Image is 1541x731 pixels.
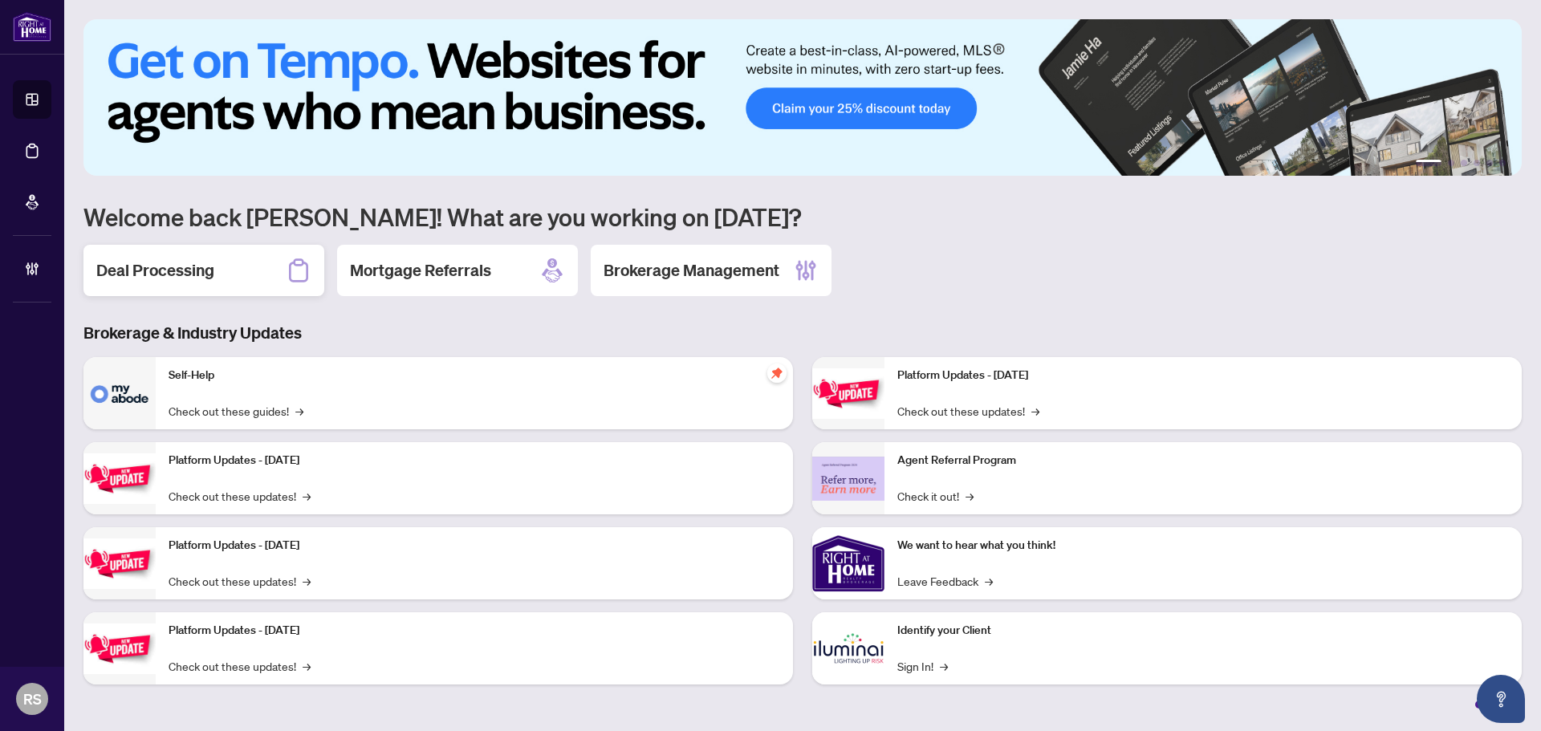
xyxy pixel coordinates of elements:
[897,622,1509,640] p: Identify your Client
[604,259,779,282] h2: Brokerage Management
[303,657,311,675] span: →
[897,537,1509,554] p: We want to hear what you think!
[897,657,948,675] a: Sign In!→
[83,201,1522,232] h1: Welcome back [PERSON_NAME]! What are you working on [DATE]?
[767,363,787,383] span: pushpin
[169,572,311,590] a: Check out these updates!→
[303,487,311,505] span: →
[966,487,974,505] span: →
[897,487,974,505] a: Check it out!→
[169,622,780,640] p: Platform Updates - [DATE]
[1031,402,1039,420] span: →
[83,322,1522,344] h3: Brokerage & Industry Updates
[1416,160,1441,166] button: 1
[169,657,311,675] a: Check out these updates!→
[812,457,884,501] img: Agent Referral Program
[985,572,993,590] span: →
[13,12,51,42] img: logo
[897,402,1039,420] a: Check out these updates!→
[1474,160,1480,166] button: 4
[897,572,993,590] a: Leave Feedback→
[1499,160,1506,166] button: 6
[303,572,311,590] span: →
[169,452,780,469] p: Platform Updates - [DATE]
[23,688,42,710] span: RS
[812,527,884,599] img: We want to hear what you think!
[897,452,1509,469] p: Agent Referral Program
[295,402,303,420] span: →
[83,623,156,674] img: Platform Updates - July 8, 2025
[1448,160,1454,166] button: 2
[83,453,156,504] img: Platform Updates - September 16, 2025
[897,367,1509,384] p: Platform Updates - [DATE]
[1486,160,1493,166] button: 5
[812,368,884,419] img: Platform Updates - June 23, 2025
[83,19,1522,176] img: Slide 0
[1461,160,1467,166] button: 3
[1477,675,1525,723] button: Open asap
[169,367,780,384] p: Self-Help
[169,402,303,420] a: Check out these guides!→
[169,487,311,505] a: Check out these updates!→
[96,259,214,282] h2: Deal Processing
[940,657,948,675] span: →
[83,538,156,589] img: Platform Updates - July 21, 2025
[812,612,884,684] img: Identify your Client
[83,357,156,429] img: Self-Help
[350,259,491,282] h2: Mortgage Referrals
[169,537,780,554] p: Platform Updates - [DATE]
